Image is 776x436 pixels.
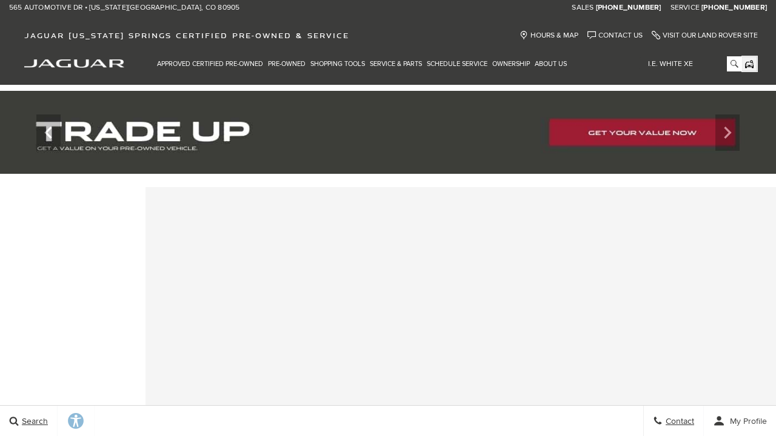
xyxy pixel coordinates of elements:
[155,53,266,74] a: Approved Certified Pre-Owned
[701,3,767,13] a: [PHONE_NUMBER]
[520,31,578,40] a: Hours & Map
[24,59,124,68] img: Jaguar
[19,416,48,426] span: Search
[9,3,239,13] a: 565 Automotive Dr • [US_STATE][GEOGRAPHIC_DATA], CO 80905
[308,53,367,74] a: Shopping Tools
[572,3,594,12] span: Sales
[704,406,776,436] button: user-profile-menu
[725,416,767,426] span: My Profile
[266,53,308,74] a: Pre-Owned
[587,31,643,40] a: Contact Us
[424,53,490,74] a: Schedule Service
[490,53,532,74] a: Ownership
[155,53,569,74] nav: Main Navigation
[671,3,700,12] span: Service
[652,31,758,40] a: Visit Our Land Rover Site
[24,31,349,40] span: Jaguar [US_STATE] Springs Certified Pre-Owned & Service
[532,53,569,74] a: About Us
[596,3,661,13] a: [PHONE_NUMBER]
[663,416,694,426] span: Contact
[367,53,424,74] a: Service & Parts
[24,58,124,68] a: jaguar
[639,56,741,71] input: i.e. White XE
[18,31,355,40] a: Jaguar [US_STATE] Springs Certified Pre-Owned & Service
